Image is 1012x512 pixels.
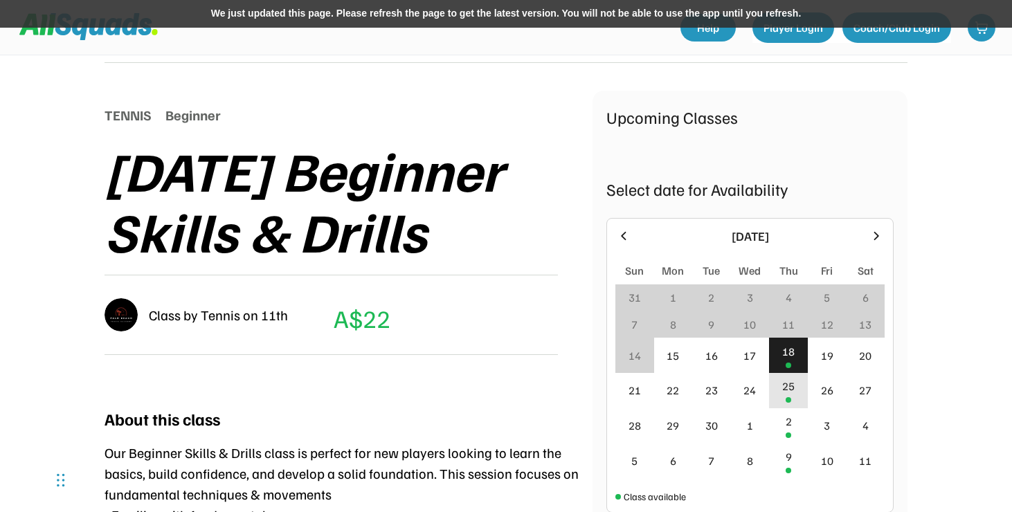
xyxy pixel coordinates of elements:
div: 21 [629,382,641,399]
div: 16 [705,347,718,364]
img: IMG_2979.png [105,298,138,331]
div: 30 [705,417,718,434]
div: 10 [743,316,756,333]
div: Wed [739,262,761,279]
div: 4 [786,289,792,306]
div: 10 [821,452,833,469]
div: Fri [821,262,833,279]
div: TENNIS [105,104,152,125]
div: 12 [821,316,833,333]
div: 17 [743,347,756,364]
div: 25 [782,378,795,394]
div: 2 [708,289,714,306]
div: 6 [862,289,869,306]
div: Thu [779,262,798,279]
div: 2 [786,413,792,430]
div: 11 [859,452,871,469]
div: Sat [858,262,874,279]
div: Class by Tennis on 11th [149,304,288,325]
div: A$22 [334,300,390,337]
div: [DATE] [639,227,861,246]
div: 19 [821,347,833,364]
div: 7 [631,316,638,333]
div: 1 [670,289,676,306]
div: 20 [859,347,871,364]
div: 6 [670,452,676,469]
div: 9 [708,316,714,333]
div: 11 [782,316,795,333]
div: 7 [708,452,714,469]
div: 26 [821,382,833,399]
div: 3 [824,417,830,434]
div: 27 [859,382,871,399]
div: 13 [859,316,871,333]
div: 23 [705,382,718,399]
div: 24 [743,382,756,399]
div: About this class [105,406,220,431]
div: Sun [625,262,644,279]
div: Class available [624,489,686,504]
div: 31 [629,289,641,306]
div: 28 [629,417,641,434]
div: 15 [667,347,679,364]
div: Tue [703,262,720,279]
div: 1 [747,417,753,434]
div: 4 [862,417,869,434]
div: Select date for Availability [606,176,894,201]
div: 5 [631,452,638,469]
div: [DATE] Beginner Skills & Drills [105,139,593,261]
div: Beginner [165,104,221,125]
div: 18 [782,343,795,360]
div: 8 [747,452,753,469]
div: 8 [670,316,676,333]
div: 9 [786,448,792,465]
div: 22 [667,382,679,399]
div: 14 [629,347,641,364]
div: 5 [824,289,830,306]
div: Upcoming Classes [606,104,894,129]
div: 3 [747,289,753,306]
div: 29 [667,417,679,434]
div: Mon [662,262,684,279]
